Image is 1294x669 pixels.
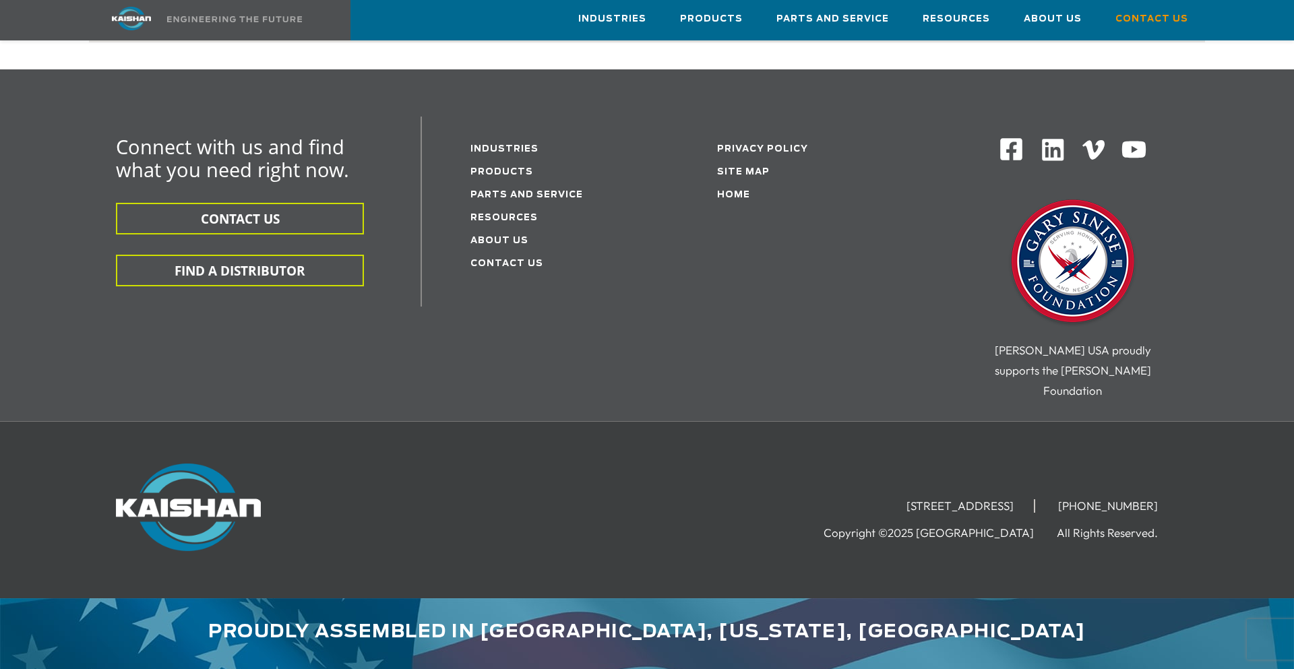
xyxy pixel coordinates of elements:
img: Kaishan [116,464,261,551]
a: Resources [470,214,538,222]
img: kaishan logo [81,7,182,30]
span: Contact Us [1115,11,1188,27]
a: Products [470,168,533,177]
a: About Us [470,236,528,245]
a: Parts and Service [776,1,889,37]
a: Contact Us [470,259,543,268]
li: All Rights Reserved. [1057,526,1178,540]
li: [PHONE_NUMBER] [1038,499,1178,513]
button: CONTACT US [116,203,364,234]
img: Facebook [999,137,1024,162]
a: Privacy Policy [717,145,808,154]
a: Home [717,191,750,199]
span: About Us [1024,11,1082,27]
a: Resources [923,1,990,37]
a: Industries [470,145,538,154]
button: FIND A DISTRIBUTOR [116,255,364,286]
a: Contact Us [1115,1,1188,37]
span: Resources [923,11,990,27]
img: Vimeo [1082,140,1105,160]
span: Connect with us and find what you need right now. [116,133,349,183]
li: [STREET_ADDRESS] [886,499,1035,513]
img: Gary Sinise Foundation [1006,195,1140,330]
span: Parts and Service [776,11,889,27]
a: About Us [1024,1,1082,37]
div: Proudly assembled in [GEOGRAPHIC_DATA], [US_STATE], [GEOGRAPHIC_DATA] [89,598,1205,642]
span: Products [680,11,743,27]
span: Industries [578,11,646,27]
img: Linkedin [1040,137,1066,163]
li: Copyright ©2025 [GEOGRAPHIC_DATA] [824,526,1054,540]
img: Engineering the future [167,16,302,22]
a: Site Map [717,168,770,177]
a: Parts and service [470,191,583,199]
a: Industries [578,1,646,37]
a: Products [680,1,743,37]
span: [PERSON_NAME] USA proudly supports the [PERSON_NAME] Foundation [995,343,1151,397]
img: Youtube [1121,137,1147,163]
